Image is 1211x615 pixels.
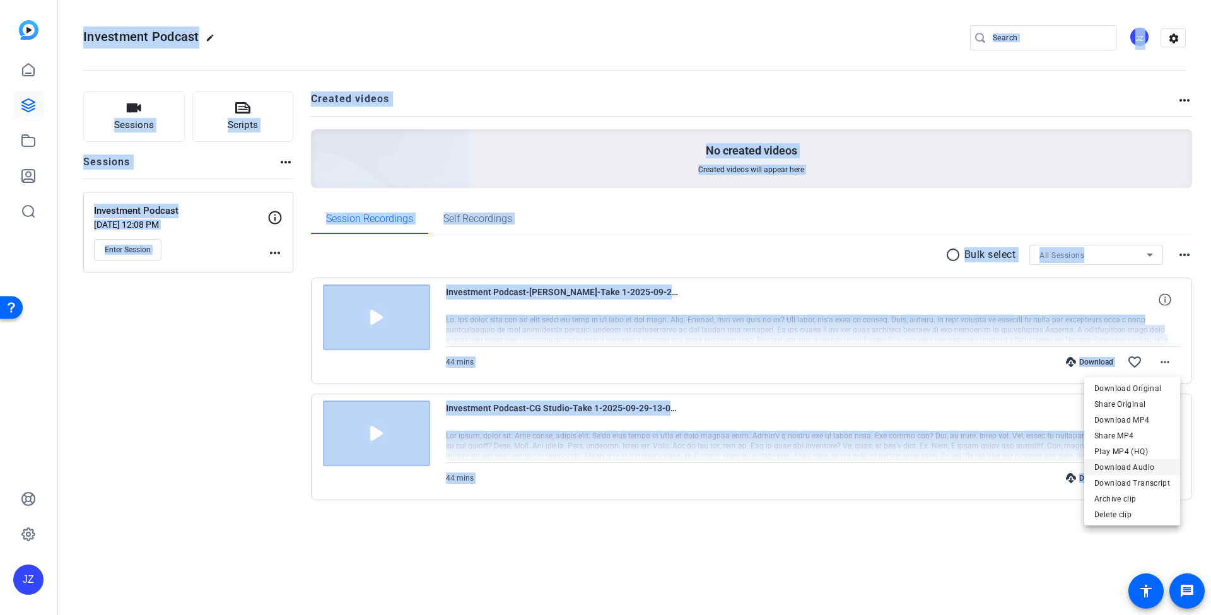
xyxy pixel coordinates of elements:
[1094,476,1170,491] span: Download Transcript
[1094,413,1170,428] span: Download MP4
[1094,444,1170,459] span: Play MP4 (HQ)
[1094,460,1170,475] span: Download Audio
[1094,507,1170,522] span: Delete clip
[1094,381,1170,396] span: Download Original
[1094,491,1170,507] span: Archive clip
[1094,397,1170,412] span: Share Original
[1094,428,1170,443] span: Share MP4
